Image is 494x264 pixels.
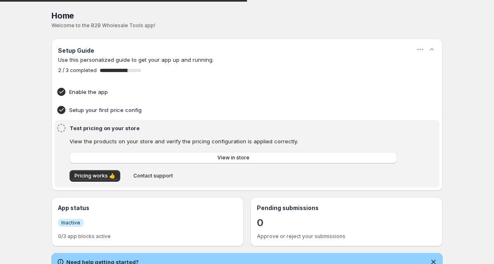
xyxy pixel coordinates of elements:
[70,137,397,145] p: View the products on your store and verify the pricing configuration is applied correctly.
[257,204,436,212] h3: Pending submissions
[58,204,237,212] h3: App status
[61,220,80,226] span: Inactive
[257,216,263,229] a: 0
[51,22,443,29] p: Welcome to the B2B Wholesale Tools app!
[58,67,97,74] span: 2 / 3 completed
[217,154,249,161] span: View in store
[58,47,94,55] h3: Setup Guide
[58,218,84,227] a: InfoInactive
[133,173,173,179] span: Contact support
[51,11,74,21] span: Home
[70,152,397,164] a: View in store
[70,170,120,182] button: Pricing works 👍
[58,56,436,64] p: Use this personalized guide to get your app up and running.
[69,88,399,96] h4: Enable the app
[257,233,436,240] p: Approve or reject your submissions
[58,233,237,240] p: 0/3 app blocks active
[128,170,178,182] button: Contact support
[70,124,399,132] h4: Test pricing on your store
[75,173,115,179] span: Pricing works 👍
[69,106,399,114] h4: Setup your first price config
